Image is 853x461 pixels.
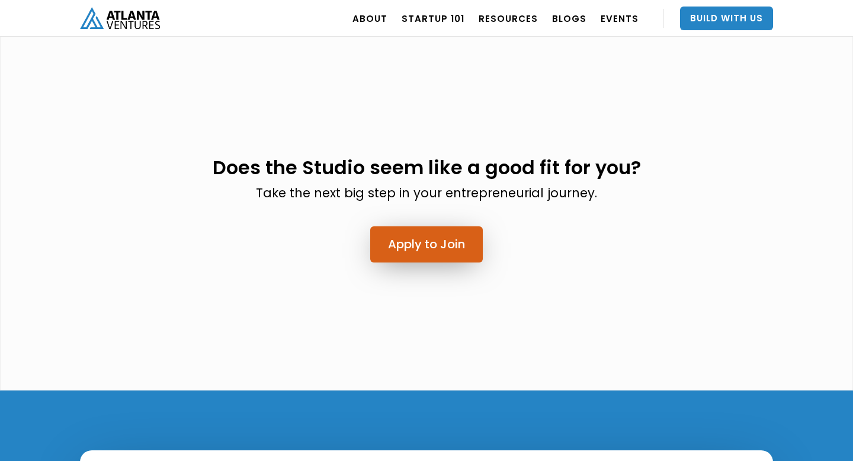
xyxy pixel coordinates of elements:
[552,2,586,35] a: BLOGS
[213,157,641,178] h2: Does the Studio seem like a good fit for you?
[680,7,773,30] a: Build With Us
[213,184,641,203] p: Take the next big step in your entrepreneurial journey.
[352,2,387,35] a: ABOUT
[402,2,464,35] a: Startup 101
[601,2,639,35] a: EVENTS
[479,2,538,35] a: RESOURCES
[370,226,483,262] a: Apply to Join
